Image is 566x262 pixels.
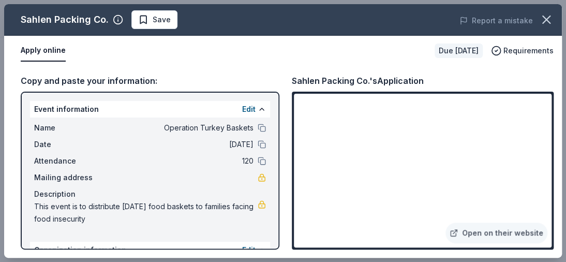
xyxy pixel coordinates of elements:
[103,122,254,134] span: Operation Turkey Baskets
[435,43,483,58] div: Due [DATE]
[153,13,171,26] span: Save
[34,200,258,225] span: This event is to distribute [DATE] food baskets to families facing food insecurity
[103,138,254,151] span: [DATE]
[503,45,554,57] span: Requirements
[459,14,533,27] button: Report a mistake
[21,11,109,28] div: Sahlen Packing Co.
[30,101,270,118] div: Event information
[34,122,103,134] span: Name
[491,45,554,57] button: Requirements
[445,223,547,243] a: Open on their website
[242,244,256,256] button: Edit
[21,74,279,88] div: Copy and paste your information:
[34,171,103,184] span: Mailing address
[103,155,254,167] span: 120
[30,242,270,258] div: Organization information
[131,10,177,29] button: Save
[292,74,424,88] div: Sahlen Packing Co.'s Application
[34,138,103,151] span: Date
[21,40,66,62] button: Apply online
[242,103,256,115] button: Edit
[34,155,103,167] span: Attendance
[34,188,266,200] div: Description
